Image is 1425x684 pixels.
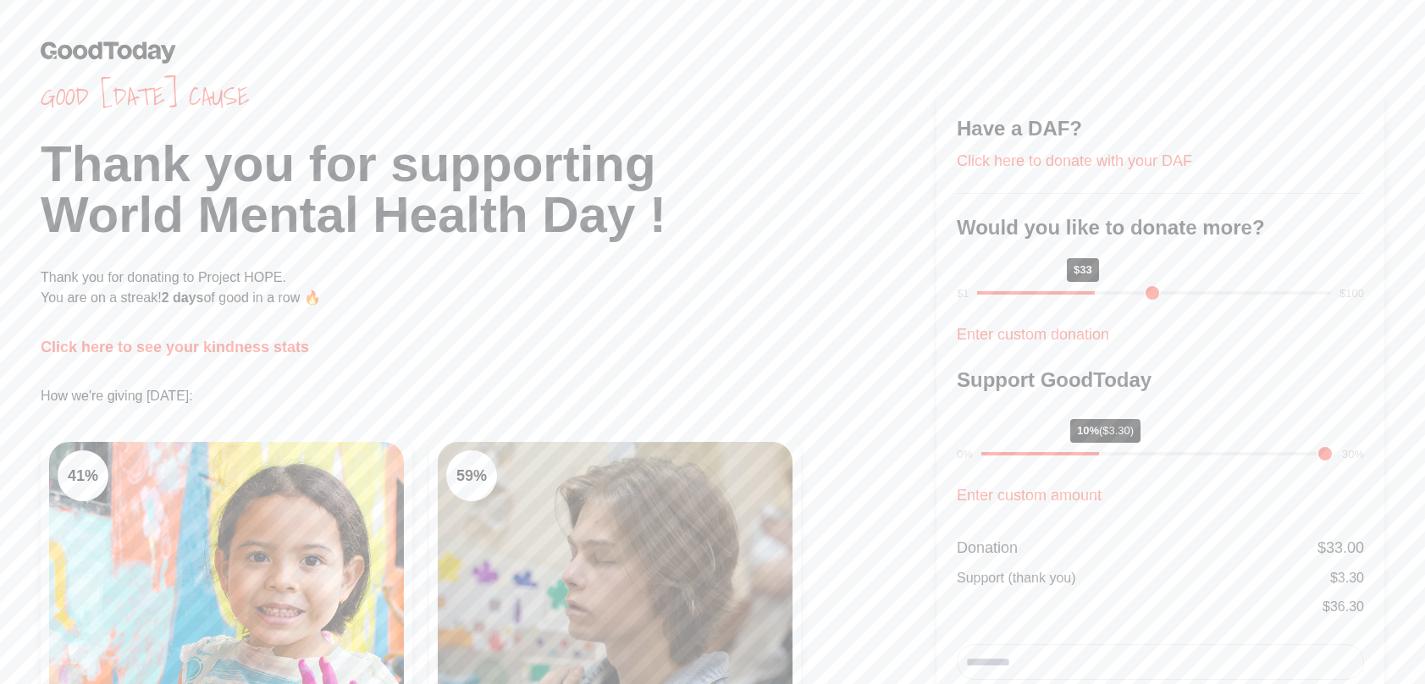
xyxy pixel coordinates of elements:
[1330,568,1364,588] div: $
[1323,597,1364,617] div: $
[957,446,973,463] div: 0%
[41,268,936,308] p: Thank you for donating to Project HOPE. You are on a streak! of good in a row 🔥
[957,367,1364,394] h3: Support GoodToday
[1070,419,1141,443] div: 10%
[957,536,1018,560] div: Donation
[446,450,497,501] div: 59 %
[1338,571,1364,585] span: 3.30
[1326,539,1364,556] span: 33.00
[957,568,1076,588] div: Support (thank you)
[957,115,1364,142] h3: Have a DAF?
[1317,536,1364,560] div: $
[41,139,936,240] h1: Thank you for supporting World Mental Health Day !
[957,285,969,302] div: $1
[162,290,204,305] span: 2 days
[41,386,936,406] p: How we're giving [DATE]:
[41,339,309,356] a: Click here to see your kindness stats
[1099,424,1134,437] span: ($3.30)
[1330,599,1364,614] span: 36.30
[41,41,176,63] img: GoodToday
[41,81,936,112] span: Good [DATE] cause
[1342,446,1364,463] div: 30%
[58,450,108,501] div: 41 %
[957,487,1102,504] a: Enter custom amount
[957,326,1109,343] a: Enter custom donation
[957,152,1192,169] a: Click here to donate with your DAF
[957,214,1364,241] h3: Would you like to donate more?
[1067,258,1099,282] div: $33
[1339,285,1364,302] div: $100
